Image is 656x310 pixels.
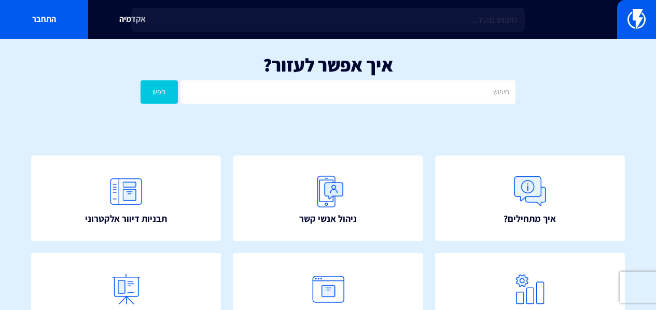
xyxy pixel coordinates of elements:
[504,212,556,226] span: איך מתחילים?
[299,212,357,226] span: ניהול אנשי קשר
[180,80,515,104] input: חיפוש
[85,212,167,226] span: תבניות דיוור אלקטרוני
[31,156,221,241] a: תבניות דיוור אלקטרוני
[233,156,423,241] a: ניהול אנשי קשר
[141,80,178,104] button: חפש
[131,8,525,32] input: חיפוש מהיר...
[435,156,625,241] a: איך מתחילים?
[16,54,640,75] h1: איך אפשר לעזור?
